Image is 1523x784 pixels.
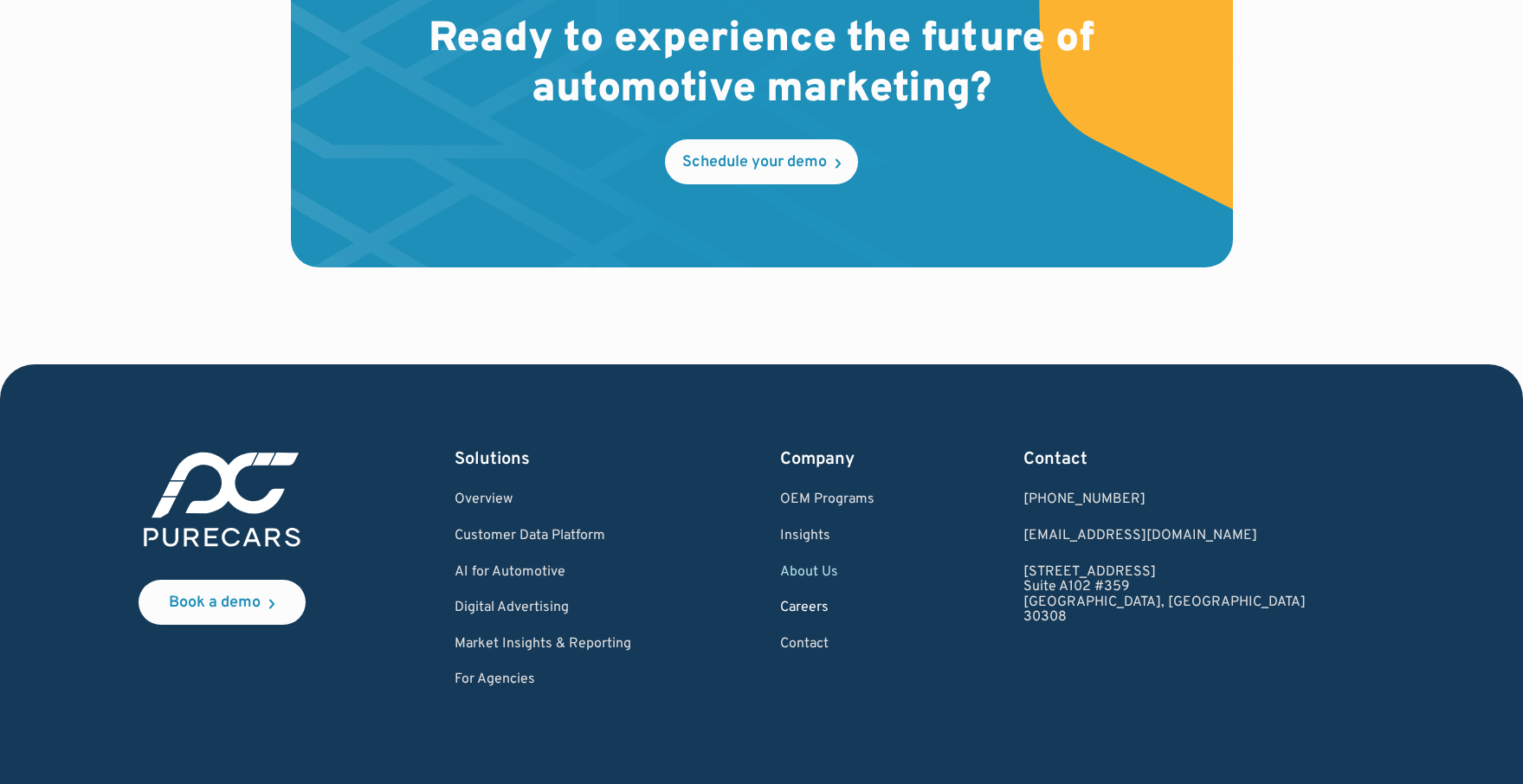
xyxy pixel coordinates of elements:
a: For Agencies [455,672,631,688]
a: Customer Data Platform [455,529,631,544]
a: Overview [455,492,631,508]
a: Contact [780,637,874,652]
a: Careers [780,601,874,616]
a: Email us [1023,529,1306,544]
div: Contact [1023,447,1306,472]
a: Digital Advertising [455,601,631,616]
a: Book a demo [139,580,306,625]
a: AI for Automotive [455,565,631,581]
img: purecars logo [139,447,306,552]
div: Schedule your demo [682,155,827,170]
a: OEM Programs [780,492,874,508]
div: Solutions [455,447,631,472]
div: Book a demo [169,595,261,611]
a: [STREET_ADDRESS]Suite A102 #359[GEOGRAPHIC_DATA], [GEOGRAPHIC_DATA]30308 [1023,565,1306,626]
div: Company [780,447,874,472]
a: Schedule your demo [665,139,858,184]
a: Market Insights & Reporting [455,637,631,652]
a: About Us [780,565,874,581]
h2: Ready to experience the future of automotive marketing? [402,16,1122,115]
a: Insights [780,529,874,544]
div: [PHONE_NUMBER] [1023,492,1306,508]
